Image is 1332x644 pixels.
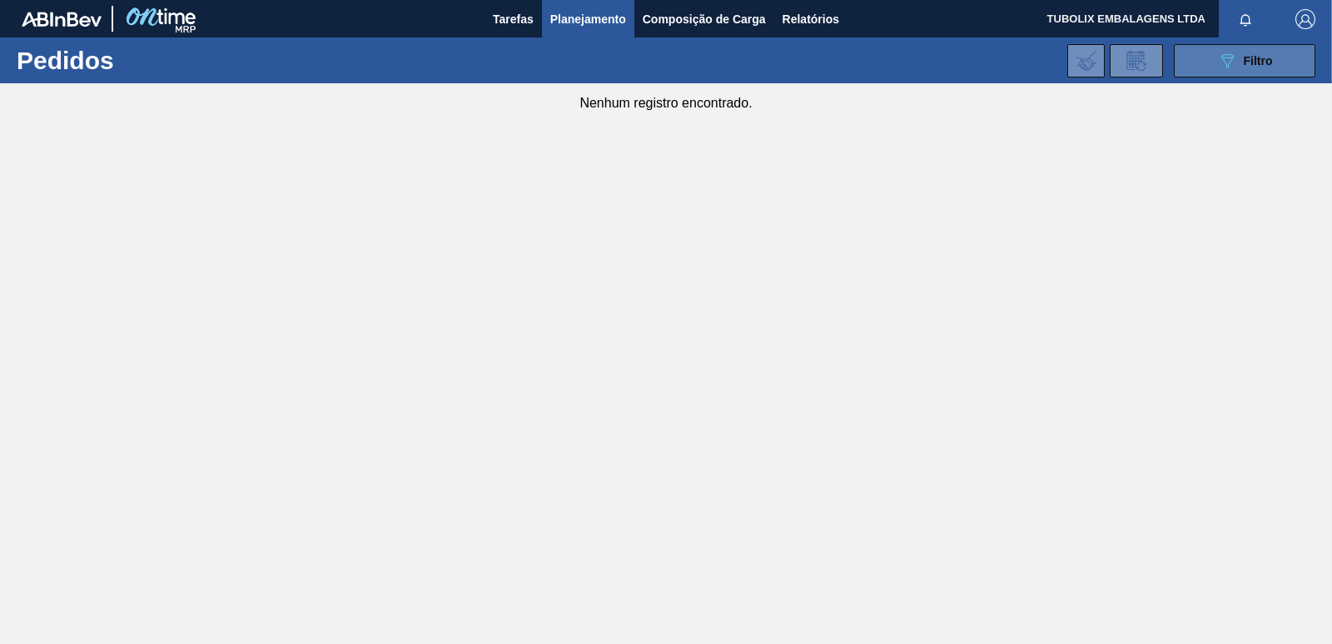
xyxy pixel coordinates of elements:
button: Filtro [1174,44,1315,77]
span: Tarefas [493,9,534,29]
span: Filtro [1244,54,1273,67]
span: Relatórios [783,9,839,29]
div: Importar Negociações dos Pedidos [1067,44,1105,77]
h1: Pedidos [17,51,258,70]
span: Planejamento [550,9,626,29]
img: Logout [1295,9,1315,29]
img: TNhmsLtSVTkK8tSr43FrP2fwEKptu5GPRR3wAAAABJRU5ErkJggg== [22,12,102,27]
div: Solicitação de Revisão de Pedidos [1110,44,1163,77]
span: Composição de Carga [643,9,766,29]
button: Notificações [1219,7,1272,31]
